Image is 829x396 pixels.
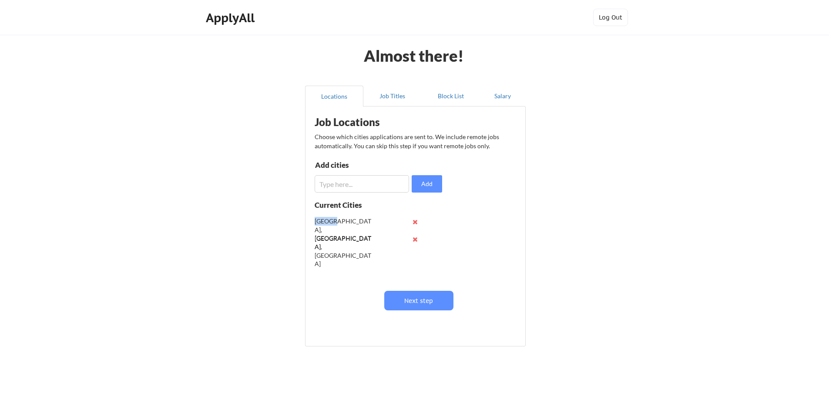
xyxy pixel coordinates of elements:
[315,201,381,209] div: Current Cities
[315,175,409,193] input: Type here...
[480,86,526,106] button: Salary
[363,86,422,106] button: Job Titles
[422,86,480,106] button: Block List
[315,117,424,127] div: Job Locations
[315,217,372,251] div: [GEOGRAPHIC_DATA], [GEOGRAPHIC_DATA]
[384,291,453,310] button: Next step
[412,175,442,193] button: Add
[593,9,628,26] button: Log Out
[315,234,372,268] div: [GEOGRAPHIC_DATA], [GEOGRAPHIC_DATA]
[315,132,515,150] div: Choose which cities applications are sent to. We include remote jobs automatically. You can skip ...
[315,161,405,169] div: Add cities
[305,86,363,106] button: Locations
[353,48,475,63] div: Almost there!
[206,10,257,25] div: ApplyAll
